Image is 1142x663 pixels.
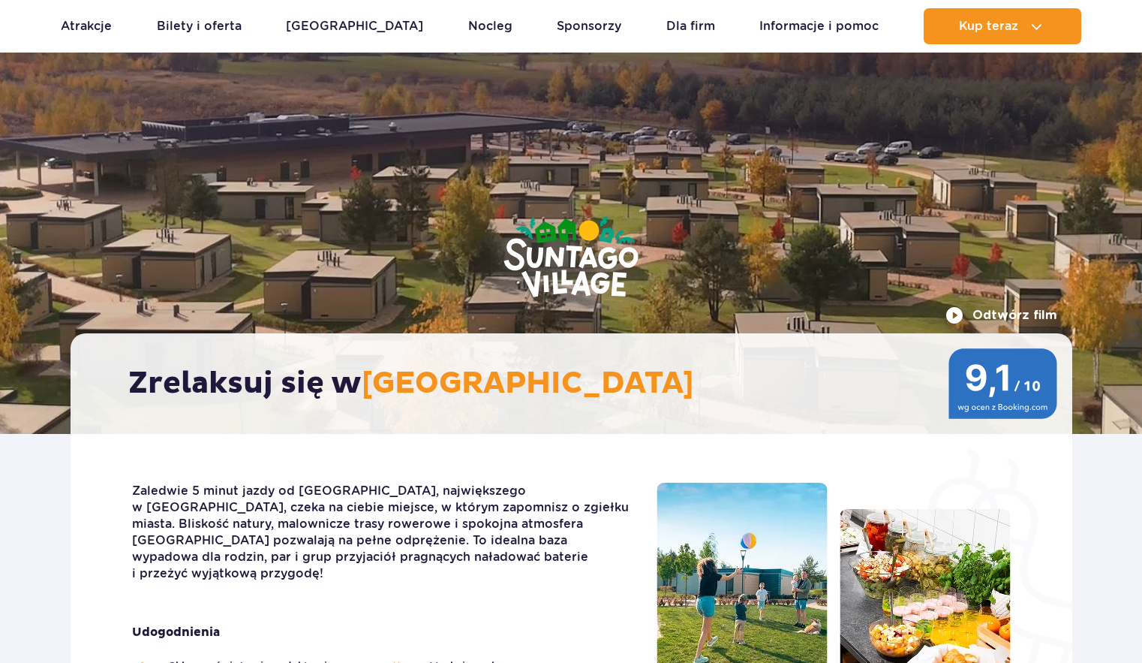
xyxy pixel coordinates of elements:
img: Suntago Village [443,158,699,359]
a: Sponsorzy [557,8,621,44]
span: Kup teraz [959,20,1018,33]
button: Kup teraz [924,8,1081,44]
a: Bilety i oferta [157,8,242,44]
a: Nocleg [468,8,512,44]
a: [GEOGRAPHIC_DATA] [286,8,423,44]
a: Dla firm [666,8,715,44]
button: Odtwórz film [945,306,1057,324]
p: Zaledwie 5 minut jazdy od [GEOGRAPHIC_DATA], największego w [GEOGRAPHIC_DATA], czeka na ciebie mi... [132,483,634,582]
a: Informacje i pomoc [759,8,879,44]
h2: Zrelaksuj się w [128,365,1029,402]
a: Atrakcje [61,8,112,44]
img: 9,1/10 wg ocen z Booking.com [948,348,1057,419]
span: [GEOGRAPHIC_DATA] [362,365,694,402]
strong: Udogodnienia [132,624,634,640]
